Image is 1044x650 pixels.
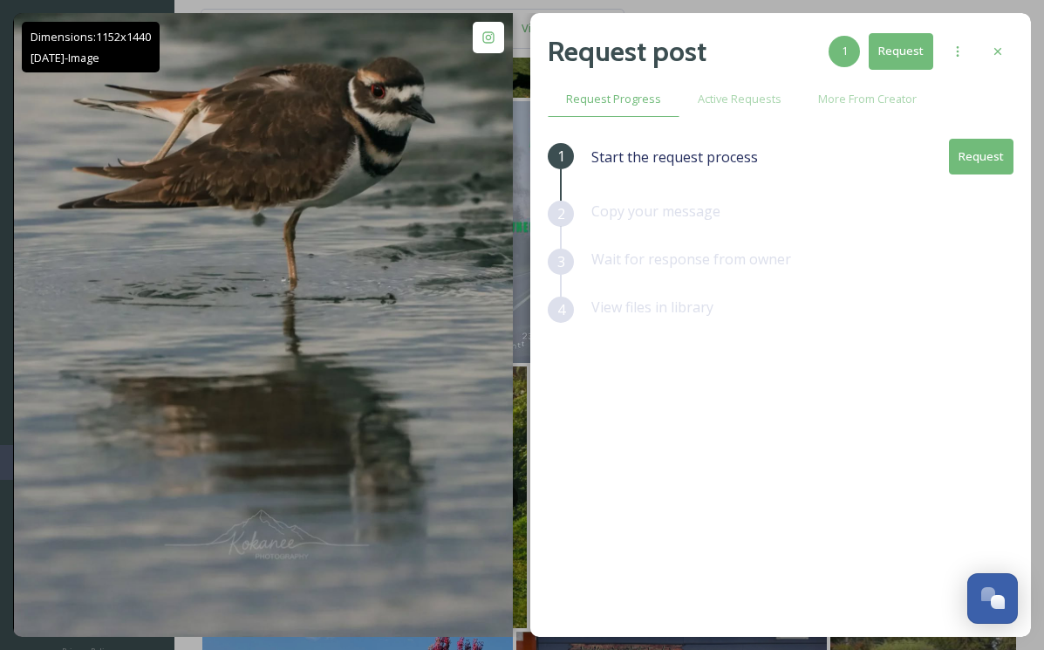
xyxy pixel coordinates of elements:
[818,91,917,107] span: More From Creator
[591,202,720,221] span: Copy your message
[557,203,565,224] span: 2
[31,29,151,44] span: Dimensions: 1152 x 1440
[566,91,661,107] span: Request Progress
[591,250,791,269] span: Wait for response from owner
[967,573,1018,624] button: Open Chat
[31,50,99,65] span: [DATE] - Image
[557,251,565,272] span: 3
[698,91,781,107] span: Active Requests
[548,31,706,72] h2: Request post
[591,147,758,168] span: Start the request process
[14,13,513,637] img: The tide recedes, leaving a mirror of shallow water across the sand in Parksville. A killdeer ste...
[842,43,848,59] span: 1
[591,298,713,317] span: View files in library
[949,139,1013,174] button: Request
[869,33,933,69] button: Request
[557,299,565,320] span: 4
[557,146,565,167] span: 1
